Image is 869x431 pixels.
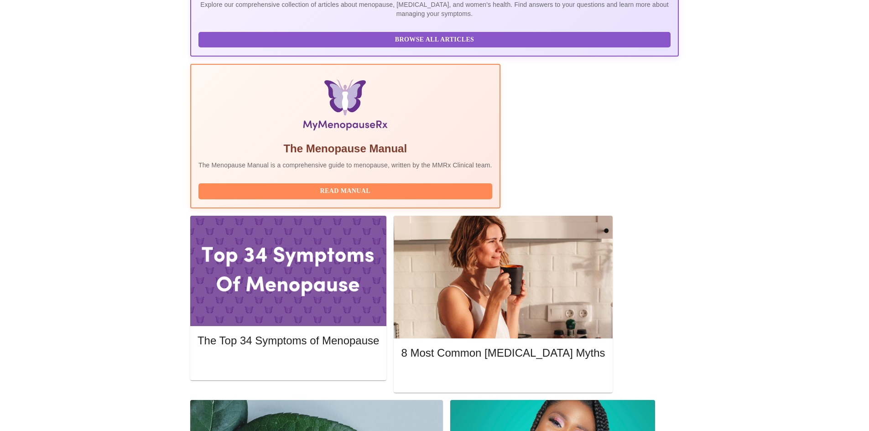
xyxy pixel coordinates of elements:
[410,371,596,383] span: Read More
[198,183,492,199] button: Read Manual
[401,346,605,360] h5: 8 Most Common [MEDICAL_DATA] Myths
[198,356,379,372] button: Read More
[207,358,370,370] span: Read More
[198,359,381,367] a: Read More
[198,141,492,156] h5: The Menopause Manual
[208,34,661,46] span: Browse All Articles
[401,372,607,380] a: Read More
[198,333,379,348] h5: The Top 34 Symptoms of Menopause
[198,161,492,170] p: The Menopause Manual is a comprehensive guide to menopause, written by the MMRx Clinical team.
[245,79,445,134] img: Menopause Manual
[198,35,673,43] a: Browse All Articles
[198,32,671,48] button: Browse All Articles
[401,369,605,385] button: Read More
[208,186,483,197] span: Read Manual
[198,187,494,194] a: Read Manual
